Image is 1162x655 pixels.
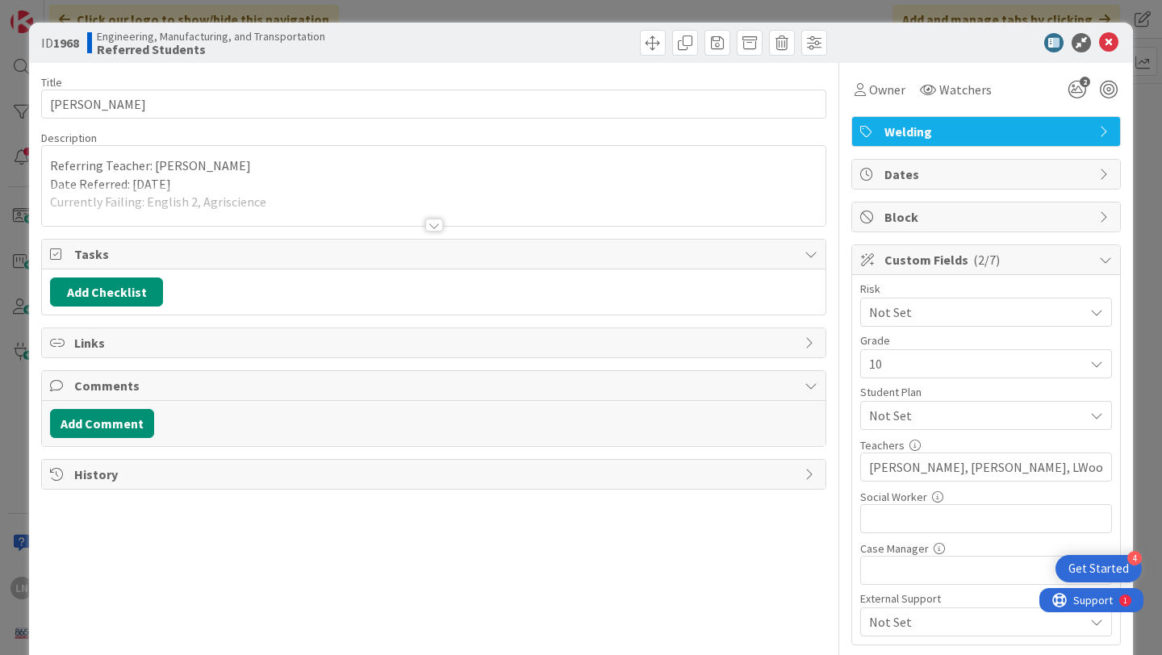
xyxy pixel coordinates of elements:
[53,35,79,51] b: 1968
[74,376,796,395] span: Comments
[34,2,73,22] span: Support
[860,283,1112,294] div: Risk
[869,406,1084,425] span: Not Set
[74,244,796,264] span: Tasks
[41,131,97,145] span: Description
[1068,561,1129,577] div: Get Started
[1055,555,1142,582] div: Open Get Started checklist, remaining modules: 4
[50,277,163,307] button: Add Checklist
[884,165,1091,184] span: Dates
[860,490,927,504] label: Social Worker
[860,335,1112,346] div: Grade
[884,122,1091,141] span: Welding
[50,409,154,438] button: Add Comment
[41,33,79,52] span: ID
[860,593,1112,604] div: External Support
[869,353,1076,375] span: 10
[74,465,796,484] span: History
[50,156,817,175] p: Referring Teacher: [PERSON_NAME]
[1127,551,1142,565] div: 4
[869,301,1076,323] span: Not Set
[869,612,1084,632] span: Not Set
[84,6,88,19] div: 1
[860,541,929,556] label: Case Manager
[41,75,62,90] label: Title
[884,207,1091,227] span: Block
[939,80,992,99] span: Watchers
[869,80,905,99] span: Owner
[97,30,325,43] span: Engineering, Manufacturing, and Transportation
[97,43,325,56] b: Referred Students
[973,252,1000,268] span: ( 2/7 )
[50,175,817,194] p: Date Referred: [DATE]
[74,333,796,353] span: Links
[860,438,905,453] label: Teachers
[860,386,1112,398] div: Student Plan
[41,90,826,119] input: type card name here...
[884,250,1091,269] span: Custom Fields
[1080,77,1090,87] span: 2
